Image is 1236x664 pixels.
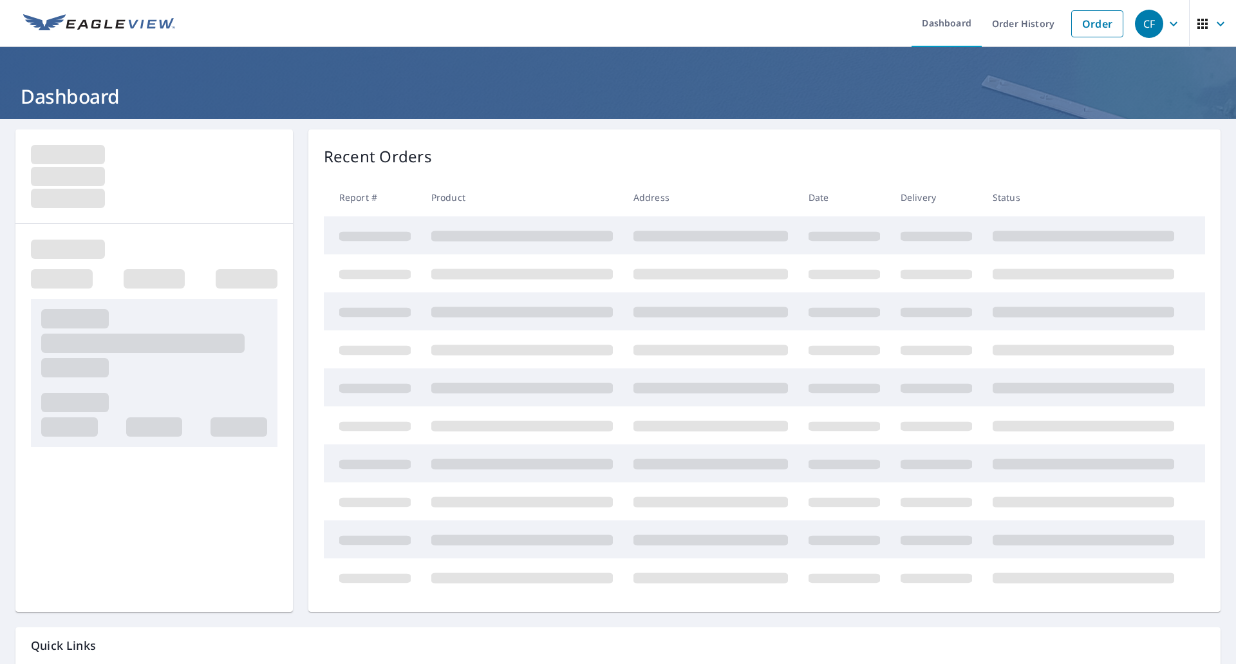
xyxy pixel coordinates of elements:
th: Delivery [890,178,982,216]
th: Product [421,178,623,216]
a: Order [1071,10,1123,37]
p: Quick Links [31,638,1205,654]
h1: Dashboard [15,83,1221,109]
th: Date [798,178,890,216]
img: EV Logo [23,14,175,33]
p: Recent Orders [324,145,432,168]
th: Address [623,178,798,216]
div: CF [1135,10,1163,38]
th: Status [982,178,1184,216]
th: Report # [324,178,421,216]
